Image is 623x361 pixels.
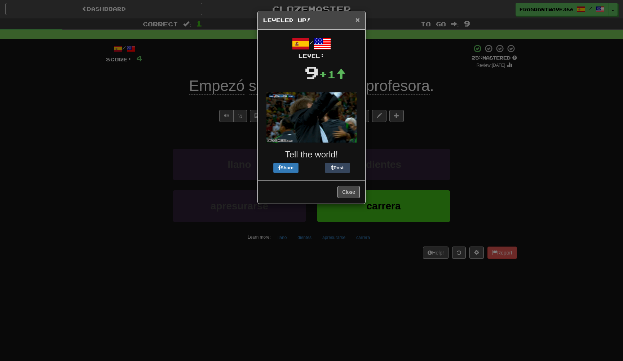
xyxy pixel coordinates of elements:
img: soccer-coach-305de1daf777ce53eb89c6f6bc29008043040bc4dbfb934f710cb4871828419f.gif [266,92,357,143]
div: +1 [319,67,346,82]
button: Post [325,163,350,173]
span: × [355,16,360,24]
h5: Leveled Up! [263,17,360,24]
div: Level: [263,52,360,60]
div: / [263,35,360,60]
button: Share [273,163,299,173]
div: 9 [304,60,319,85]
iframe: X Post Button [299,163,325,173]
button: Close [355,16,360,23]
h3: Tell the world! [263,150,360,159]
button: Close [337,186,360,198]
